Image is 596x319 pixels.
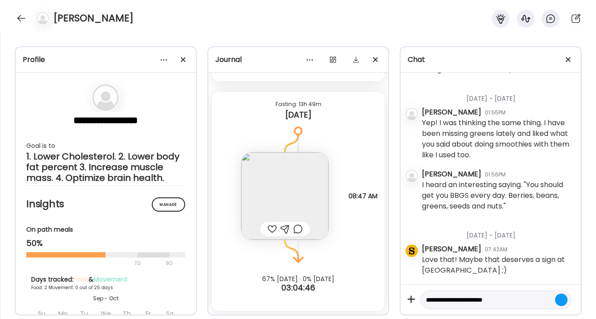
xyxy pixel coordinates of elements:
[26,258,163,269] div: 70
[92,84,119,111] img: bg-avatar-default.svg
[422,220,574,244] div: [DATE] - [DATE]
[422,180,574,212] div: I heard an interesting saying. "You should get you BBGS every day. Berries, beans, greens, seeds ...
[26,151,185,183] div: 1. Lower Cholesterol. 2. Lower body fat percent 3. Increase muscle mass. 4. Optimize brain health.
[422,244,481,254] div: [PERSON_NAME]
[165,258,174,269] div: 90
[219,110,378,120] div: [DATE]
[31,294,180,303] div: Sep - Oct
[405,170,418,182] img: bg-avatar-default.svg
[208,282,389,293] div: 03:04:46
[422,83,574,107] div: [DATE] - [DATE]
[73,275,89,284] span: Food
[31,284,180,291] div: Food: 2 Movement: 0 out of 25 days
[422,118,574,160] div: Yep! I was thinking the same thing. I have been missing greens lately and liked what you said abo...
[26,225,185,234] div: On path meals
[215,54,381,65] div: Journal
[219,99,378,110] div: Fasting: 13h 49m
[408,54,574,65] div: Chat
[241,152,328,240] img: images%2FildwKansL7ZZF3J1Q7OMAAG8Ygh2%2F7PrtqNrWF7giv9rzzGY0%2F1UwNlk56JdvCQ7GqwVNy_240
[53,11,134,25] h4: [PERSON_NAME]
[23,54,189,65] div: Profile
[485,171,506,179] div: 01:56PM
[422,254,574,276] div: Love that! Maybe that deserves a sign at [GEOGRAPHIC_DATA] ;)
[26,197,185,211] h2: Insights
[36,12,49,25] img: bg-avatar-default.svg
[93,275,128,284] span: Movement
[422,169,481,180] div: [PERSON_NAME]
[485,245,507,254] div: 07:42AM
[31,275,180,284] div: Days tracked: &
[422,107,481,118] div: [PERSON_NAME]
[208,275,389,282] div: 67% [DATE] · 0% [DATE]
[26,140,185,151] div: Goal is to
[26,238,185,249] div: 50%
[405,108,418,120] img: bg-avatar-default.svg
[349,192,377,200] span: 08:47 AM
[152,197,185,212] div: Manage
[485,109,506,117] div: 01:55PM
[405,245,418,257] img: avatars%2FpzkboUEzucMwd1YfQT5oP38TYtE2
